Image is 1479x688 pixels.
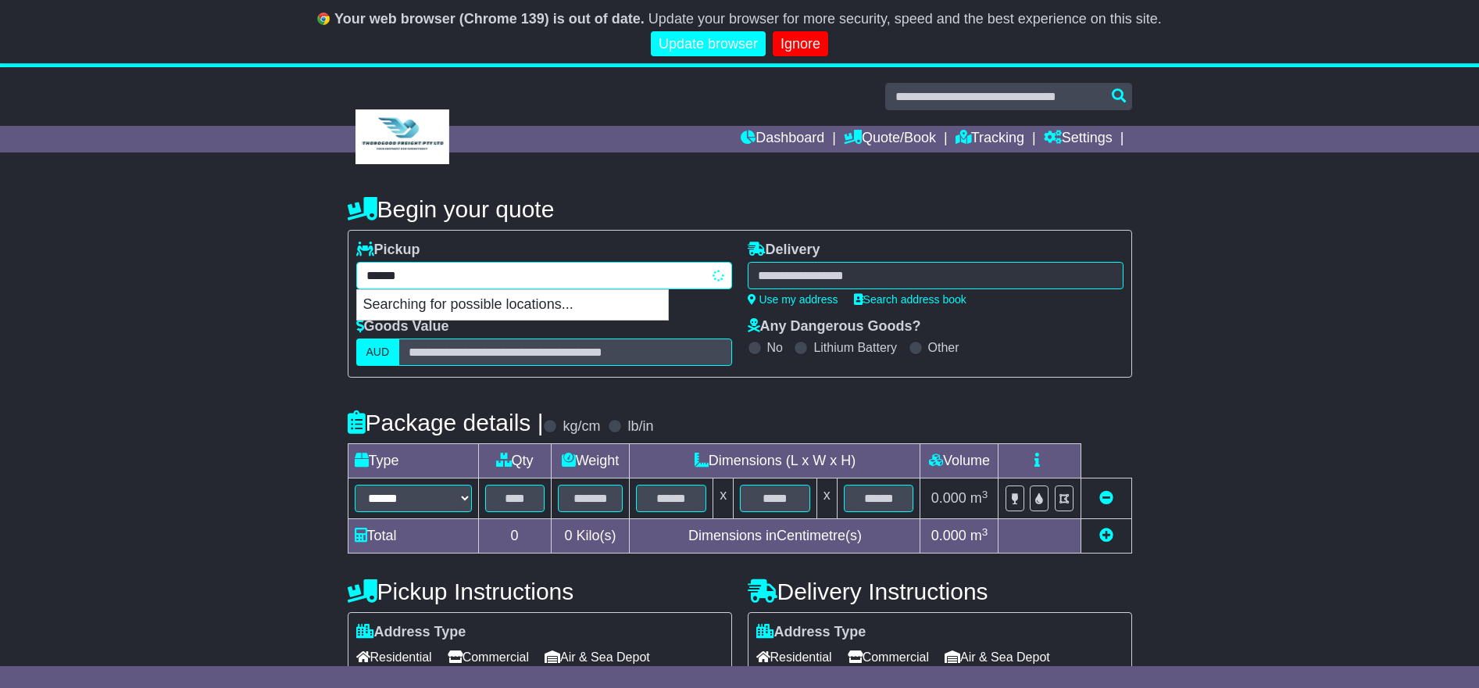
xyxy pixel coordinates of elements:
[982,489,988,500] sup: 3
[356,645,432,669] span: Residential
[1044,126,1113,152] a: Settings
[848,645,929,669] span: Commercial
[713,478,734,519] td: x
[982,526,988,538] sup: 3
[816,478,837,519] td: x
[356,318,449,335] label: Goods Value
[813,340,897,355] label: Lithium Battery
[748,242,820,259] label: Delivery
[348,196,1132,222] h4: Begin your quote
[773,31,828,57] a: Ignore
[928,340,959,355] label: Other
[767,340,783,355] label: No
[334,11,645,27] b: Your web browser (Chrome 139) is out of date.
[356,242,420,259] label: Pickup
[854,293,966,306] a: Search address book
[748,293,838,306] a: Use my address
[478,519,551,554] td: 0
[545,645,650,669] span: Air & Sea Depot
[748,579,1132,604] h4: Delivery Instructions
[356,624,466,641] label: Address Type
[348,519,478,554] td: Total
[356,262,732,289] typeahead: Please provide city
[970,490,988,506] span: m
[630,519,920,554] td: Dimensions in Centimetre(s)
[348,410,544,435] h4: Package details |
[748,318,921,335] label: Any Dangerous Goods?
[564,528,572,543] span: 0
[931,528,966,543] span: 0.000
[756,624,866,641] label: Address Type
[1099,528,1113,543] a: Add new item
[356,339,400,366] label: AUD
[651,31,766,57] a: Update browser
[945,645,1050,669] span: Air & Sea Depot
[956,126,1024,152] a: Tracking
[448,645,529,669] span: Commercial
[551,444,630,478] td: Weight
[630,444,920,478] td: Dimensions (L x W x H)
[563,418,600,435] label: kg/cm
[844,126,936,152] a: Quote/Book
[970,528,988,543] span: m
[478,444,551,478] td: Qty
[357,290,668,320] p: Searching for possible locations...
[920,444,999,478] td: Volume
[348,444,478,478] td: Type
[551,519,630,554] td: Kilo(s)
[1099,490,1113,506] a: Remove this item
[627,418,653,435] label: lb/in
[348,579,732,604] h4: Pickup Instructions
[931,490,966,506] span: 0.000
[741,126,824,152] a: Dashboard
[648,11,1162,27] span: Update your browser for more security, speed and the best experience on this site.
[756,645,832,669] span: Residential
